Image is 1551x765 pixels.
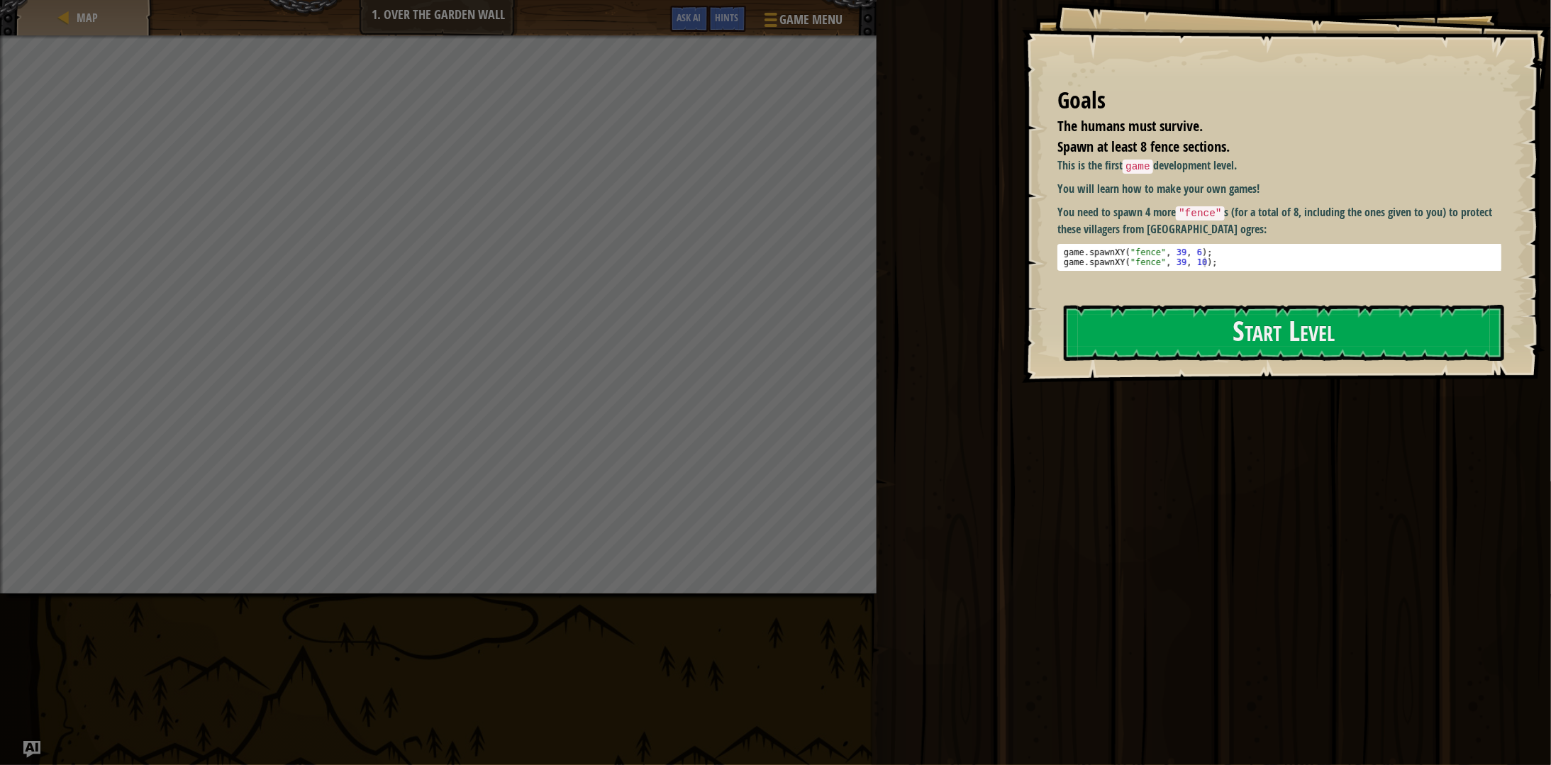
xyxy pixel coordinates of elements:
[1123,160,1153,174] code: game
[1057,137,1230,156] span: Spawn at least 8 fence sections.
[23,741,40,758] button: Ask AI
[1040,116,1498,137] li: The humans must survive.
[77,10,98,26] span: Map
[1057,204,1512,237] p: You need to spawn 4 more s (for a total of 8, including the ones given to you) to protect these v...
[1057,84,1501,117] div: Goals
[72,10,98,26] a: Map
[1064,305,1504,361] button: Start Level
[670,6,708,32] button: Ask AI
[780,11,843,29] span: Game Menu
[1057,157,1512,174] p: This is the first development level.
[1057,116,1203,135] span: The humans must survive.
[1176,206,1224,220] code: "fence"
[1057,181,1512,197] p: You will learn how to make your own games!
[753,6,852,39] button: Game Menu
[677,11,701,24] span: Ask AI
[1040,137,1498,157] li: Spawn at least 8 fence sections.
[716,11,739,24] span: Hints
